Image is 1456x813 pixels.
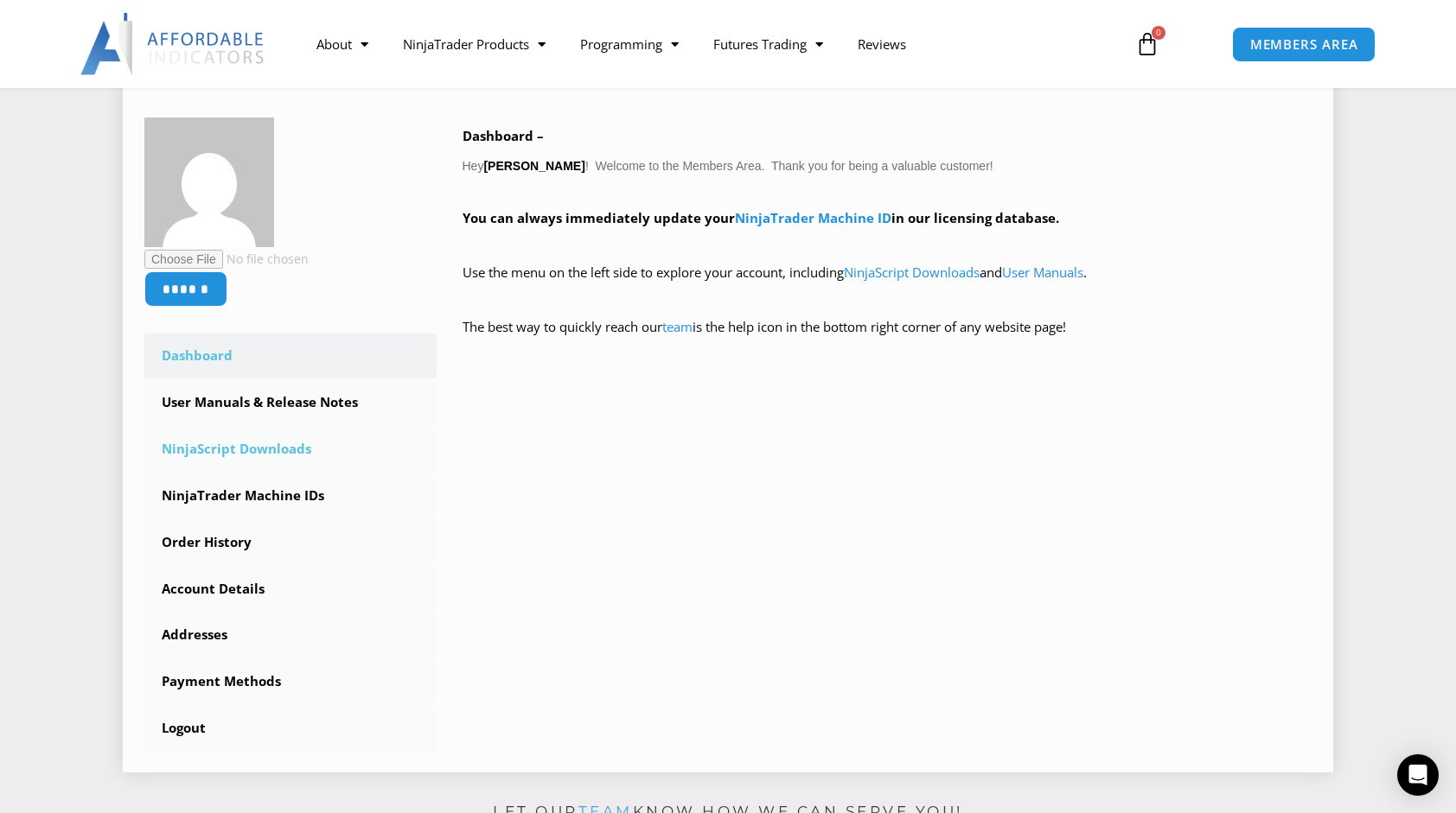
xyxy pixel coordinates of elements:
span: 0 [1152,26,1165,40]
span: MEMBERS AREA [1250,38,1358,51]
a: team [662,318,693,335]
p: Use the menu on the left side to explore your account, including and . [463,261,1312,309]
a: About [299,24,386,64]
a: NinjaScript Downloads [144,427,437,472]
a: Logout [144,706,437,751]
a: Futures Trading [696,24,840,64]
a: NinjaTrader Machine ID [735,209,891,226]
a: 0 [1109,19,1185,69]
div: Hey ! Welcome to the Members Area. Thank you for being a valuable customer! [463,124,1312,364]
div: Open Intercom Messenger [1397,754,1439,796]
p: The best way to quickly reach our is the help icon in the bottom right corner of any website page! [463,315,1312,364]
a: User Manuals & Release Notes [144,380,437,425]
nav: Menu [299,24,1115,64]
a: Order History [144,520,437,565]
a: Addresses [144,613,437,657]
a: NinjaTrader Machine IDs [144,473,437,518]
a: Programming [563,24,696,64]
a: Account Details [144,567,437,612]
a: Dashboard [144,333,437,378]
a: User Manuals [1002,264,1083,281]
a: NinjaScript Downloads [844,264,980,281]
a: Reviews [840,24,923,64]
b: Dashboard – [463,127,544,144]
img: LogoAI | Affordable Indicators – NinjaTrader [80,13,266,75]
a: Payment Methods [144,659,437,704]
strong: [PERSON_NAME] [483,159,584,173]
a: MEMBERS AREA [1232,27,1376,62]
strong: You can always immediately update your in our licensing database. [463,209,1059,226]
nav: Account pages [144,333,437,751]
img: cd097613e0cc054099171378424a26f6917de17bb5edd05817350261ddd2ca08 [144,118,274,247]
a: NinjaTrader Products [386,24,563,64]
